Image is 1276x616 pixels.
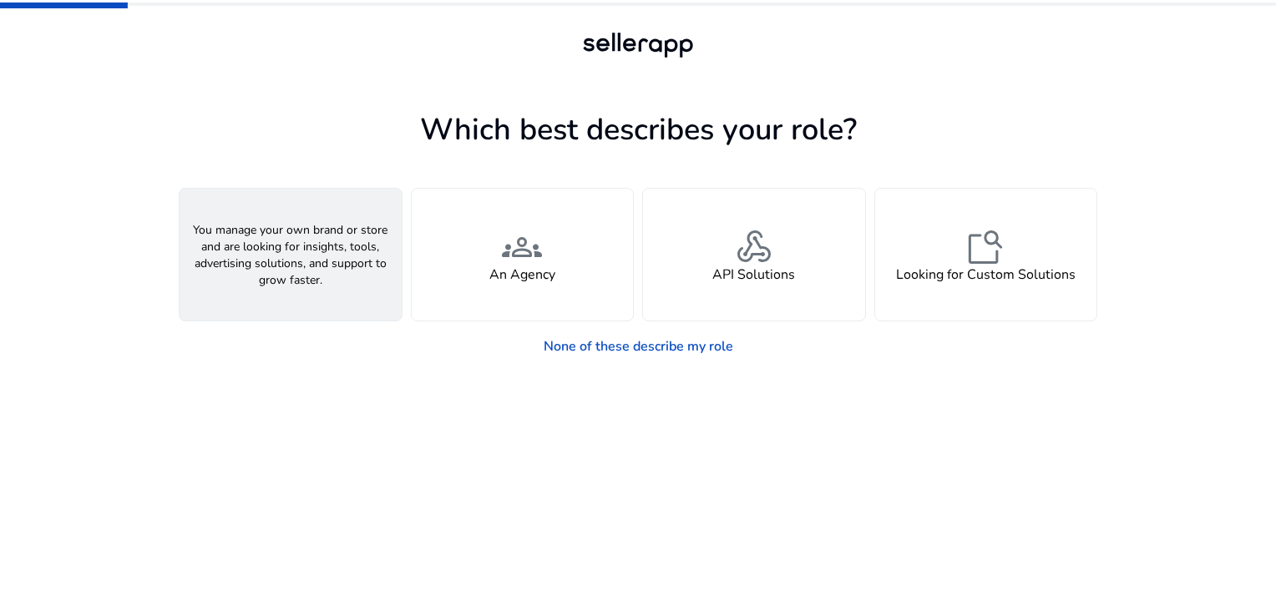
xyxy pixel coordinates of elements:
[530,330,747,363] a: None of these describe my role
[712,267,795,283] h4: API Solutions
[179,188,403,321] button: You manage your own brand or store and are looking for insights, tools, advertising solutions, an...
[411,188,635,321] button: groupsAn Agency
[489,267,555,283] h4: An Agency
[642,188,866,321] button: webhookAPI Solutions
[874,188,1098,321] button: feature_searchLooking for Custom Solutions
[179,112,1097,148] h1: Which best describes your role?
[734,227,774,267] span: webhook
[502,227,542,267] span: groups
[965,227,1005,267] span: feature_search
[896,267,1076,283] h4: Looking for Custom Solutions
